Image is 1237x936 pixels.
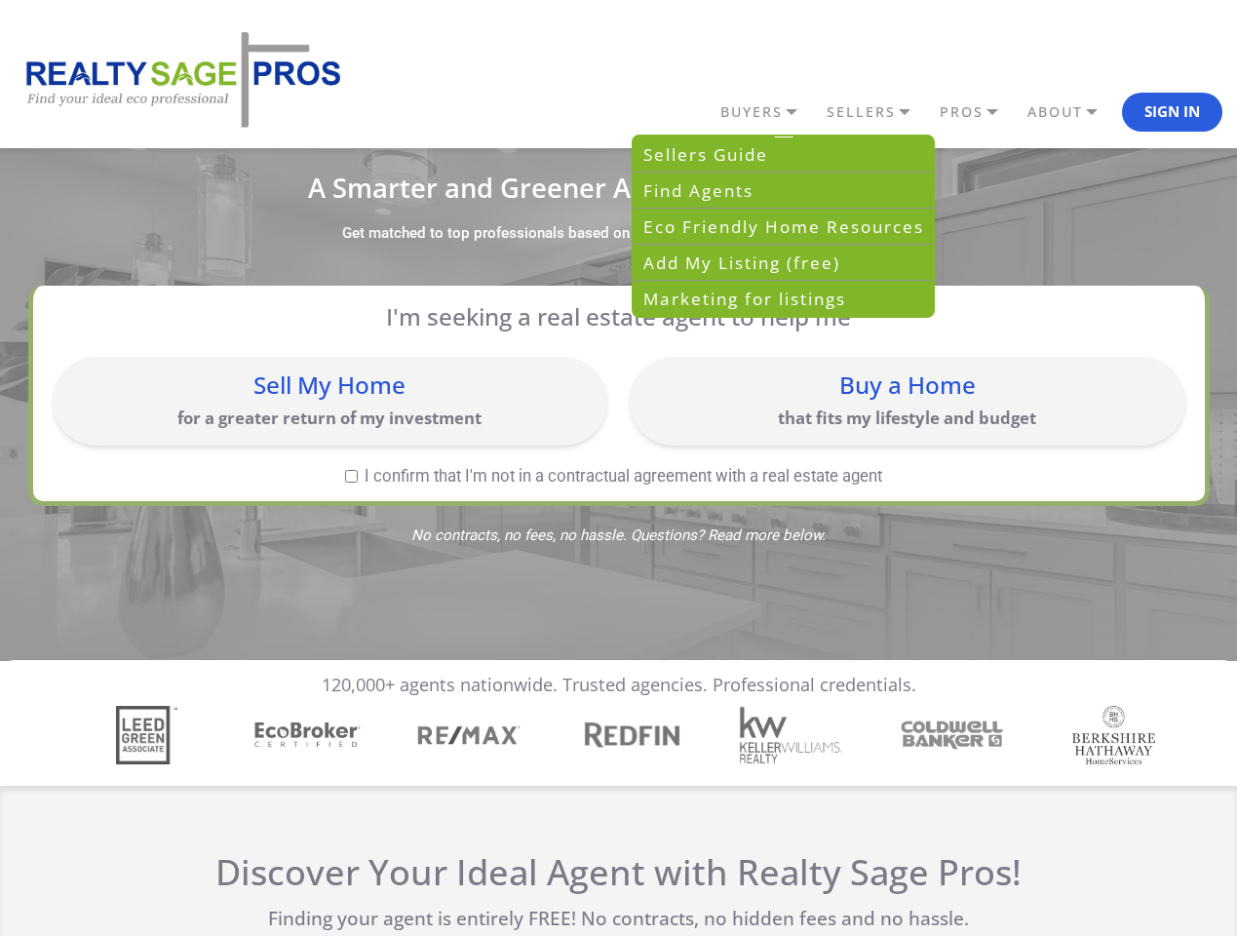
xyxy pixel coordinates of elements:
p: Finding your agent is entirely FREE! No contracts, no hidden fees and no hassle. [212,908,1025,930]
img: Sponsor Logo: Remax [416,706,521,764]
img: Sponsor Logo: Ecobroker [251,719,364,752]
button: Sign In [1122,93,1222,132]
a: Sellers Guide [634,136,933,173]
div: BUYERS [632,135,935,318]
p: for a greater return of my investment [62,407,598,429]
a: Eco Friendly Home Resources [634,209,933,245]
input: I confirm that I'm not in a contractual agreement with a real estate agent [345,470,358,483]
a: Find Agents [634,173,933,209]
div: Buy a Home [639,373,1175,397]
div: 1 / 7 [101,706,206,764]
div: 4 / 7 [585,717,689,753]
img: Sponsor Logo: Coldwell Banker [897,717,1009,754]
div: Sell My Home [62,373,598,397]
a: Marketing for listings [634,281,933,316]
h1: A Smarter and Greener Approach to Real Estate. [28,175,1210,201]
img: Sponsor Logo: Redfin [574,717,686,753]
h2: Discover Your Ideal Agent with Realty Sage Pros! [212,851,1025,893]
p: 120,000+ agents nationwide. Trusted agencies. Professional credentials. [322,675,916,696]
a: Add My Listing (free) [634,245,933,281]
div: 6 / 7 [908,717,1012,754]
p: that fits my lifestyle and budget [639,407,1175,429]
img: REALTY SAGE PROS [15,29,346,131]
a: PROS [935,96,1023,129]
img: Sponsor Logo: Keller Williams Realty [739,706,843,764]
a: SELLERS [822,96,935,129]
div: 5 / 7 [747,706,851,764]
div: 3 / 7 [424,706,528,764]
div: 7 / 7 [1068,706,1173,764]
p: I'm seeking a real estate agent to help me [78,302,1159,331]
img: Sponsor Logo: Leed Green Associate [116,706,177,764]
img: Sponsor Logo: Berkshire Hathaway [1072,706,1156,764]
label: Get matched to top professionals based on your unique real estate needs [342,224,827,244]
label: I confirm that I'm not in a contractual agreement with a real estate agent [53,468,1176,485]
a: ABOUT [1023,96,1122,129]
div: 2 / 7 [263,719,367,752]
span: No contracts, no fees, no hassle. Questions? Read more below. [28,528,1210,543]
a: BUYERS [715,96,822,129]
